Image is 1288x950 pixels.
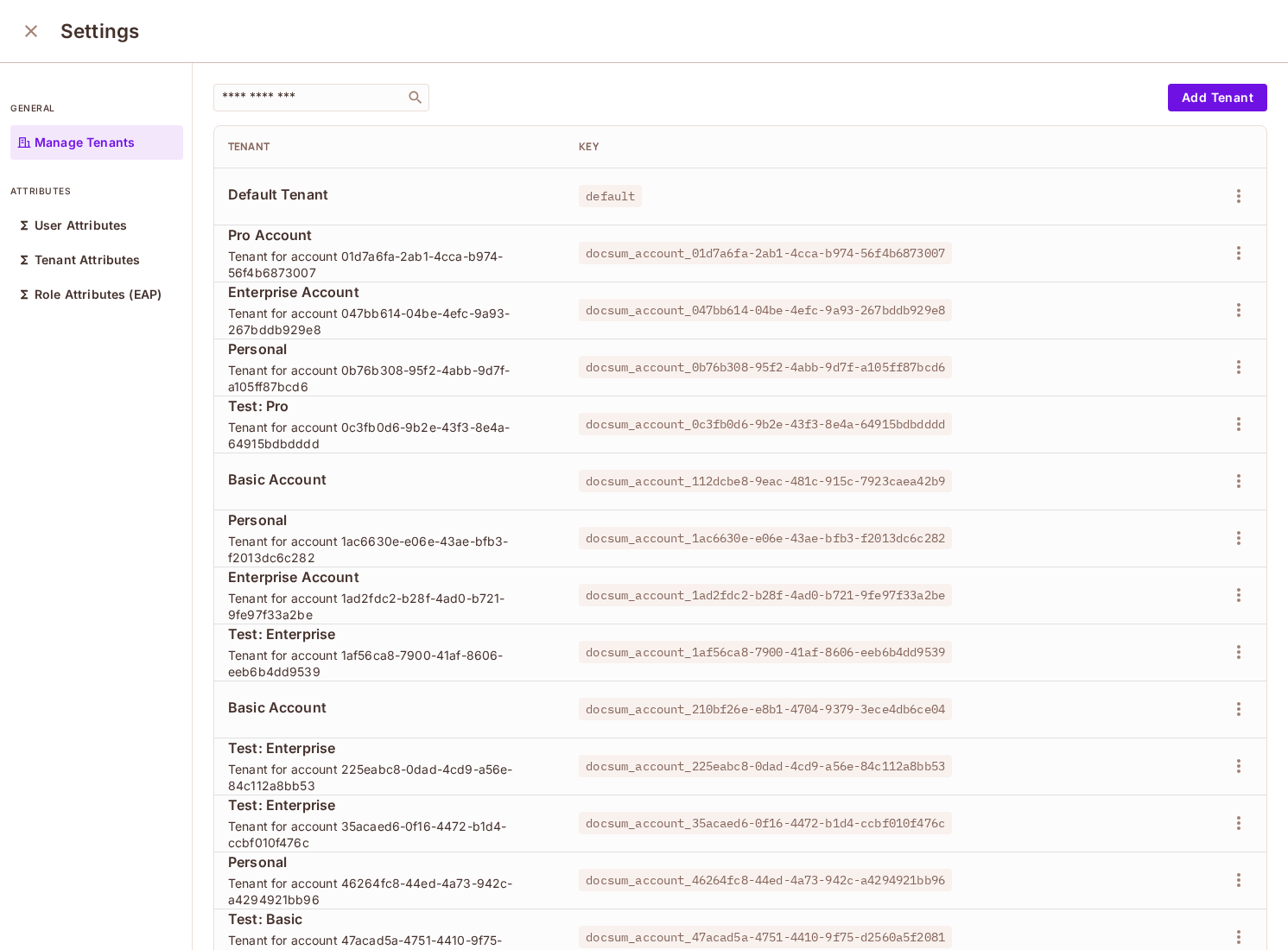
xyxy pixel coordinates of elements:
[228,282,551,301] span: Enterprise Account
[228,852,551,871] span: Personal
[228,305,551,338] span: Tenant for account 047bb614-04be-4efc-9a93-267bddb929e8
[14,14,48,48] button: close
[35,136,135,149] p: Manage Tenants
[60,19,139,43] h3: Settings
[579,242,952,264] span: docsum_account_01d7a6fa-2ab1-4cca-b974-56f4b6873007
[228,624,551,643] span: Test: Enterprise
[579,755,952,777] span: docsum_account_225eabc8-0dad-4cd9-a56e-84c112a8bb53
[228,339,551,358] span: Personal
[579,641,952,663] span: docsum_account_1af56ca8-7900-41af-8606-eeb6b4dd9539
[579,356,952,378] span: docsum_account_0b76b308-95f2-4abb-9d7f-a105ff87bcd6
[579,698,952,720] span: docsum_account_210bf26e-e8b1-4704-9379-3ece4db6ce04
[228,470,551,489] span: Basic Account
[579,812,952,834] span: docsum_account_35acaed6-0f16-4472-b1d4-ccbf010f476c
[228,396,551,415] span: Test: Pro
[228,140,551,154] div: Tenant
[228,738,551,757] span: Test: Enterprise
[228,510,551,529] span: Personal
[228,647,551,680] span: Tenant for account 1af56ca8-7900-41af-8606-eeb6b4dd9539
[579,584,952,606] span: docsum_account_1ad2fdc2-b28f-4ad0-b721-9fe97f33a2be
[579,926,952,948] span: docsum_account_47acad5a-4751-4410-9f75-d2560a5f2081
[228,419,551,452] span: Tenant for account 0c3fb0d6-9b2e-43f3-8e4a-64915bdbdddd
[228,185,551,204] span: Default Tenant
[228,875,551,908] span: Tenant for account 46264fc8-44ed-4a73-942c-a4294921bb96
[228,567,551,586] span: Enterprise Account
[228,533,551,566] span: Tenant for account 1ac6630e-e06e-43ae-bfb3-f2013dc6c282
[10,101,183,115] p: general
[228,248,551,281] span: Tenant for account 01d7a6fa-2ab1-4cca-b974-56f4b6873007
[228,225,551,244] span: Pro Account
[579,470,952,492] span: docsum_account_112dcbe8-9eac-481c-915c-7923caea42b9
[579,140,1102,154] div: Key
[579,527,952,549] span: docsum_account_1ac6630e-e06e-43ae-bfb3-f2013dc6c282
[1168,84,1267,111] button: Add Tenant
[228,698,551,717] span: Basic Account
[228,590,551,623] span: Tenant for account 1ad2fdc2-b28f-4ad0-b721-9fe97f33a2be
[579,299,952,321] span: docsum_account_047bb614-04be-4efc-9a93-267bddb929e8
[579,185,642,207] span: default
[10,184,183,198] p: attributes
[579,869,952,891] span: docsum_account_46264fc8-44ed-4a73-942c-a4294921bb96
[35,288,162,301] p: Role Attributes (EAP)
[228,818,551,851] span: Tenant for account 35acaed6-0f16-4472-b1d4-ccbf010f476c
[228,795,551,814] span: Test: Enterprise
[228,761,551,794] span: Tenant for account 225eabc8-0dad-4cd9-a56e-84c112a8bb53
[579,413,952,435] span: docsum_account_0c3fb0d6-9b2e-43f3-8e4a-64915bdbdddd
[228,362,551,395] span: Tenant for account 0b76b308-95f2-4abb-9d7f-a105ff87bcd6
[228,909,551,928] span: Test: Basic
[35,253,141,267] p: Tenant Attributes
[35,218,127,232] p: User Attributes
